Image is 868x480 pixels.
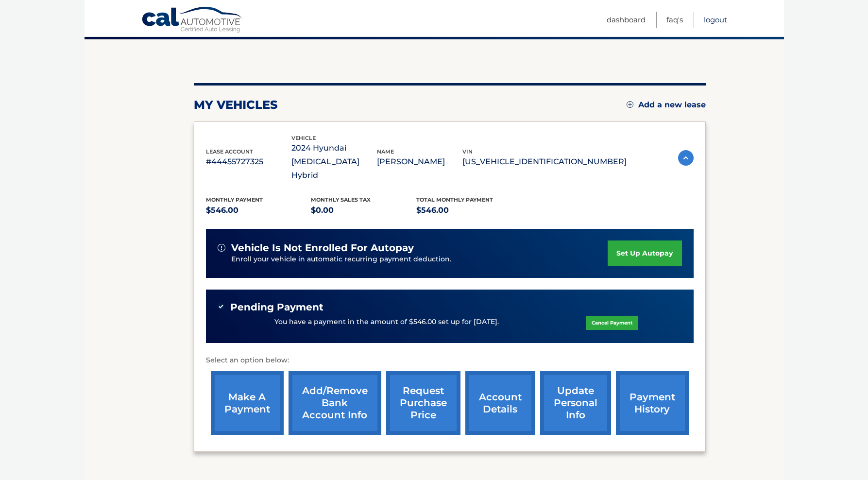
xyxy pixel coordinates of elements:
[607,12,646,28] a: Dashboard
[141,6,243,34] a: Cal Automotive
[231,254,608,265] p: Enroll your vehicle in automatic recurring payment deduction.
[462,155,627,169] p: [US_VEHICLE_IDENTIFICATION_NUMBER]
[206,355,694,366] p: Select an option below:
[291,141,377,182] p: 2024 Hyundai [MEDICAL_DATA] Hybrid
[666,12,683,28] a: FAQ's
[377,148,394,155] span: name
[231,242,414,254] span: vehicle is not enrolled for autopay
[274,317,499,327] p: You have a payment in the amount of $546.00 set up for [DATE].
[608,240,681,266] a: set up autopay
[616,371,689,435] a: payment history
[386,371,460,435] a: request purchase price
[218,303,224,310] img: check-green.svg
[218,244,225,252] img: alert-white.svg
[627,101,633,108] img: add.svg
[206,196,263,203] span: Monthly Payment
[291,135,316,141] span: vehicle
[211,371,284,435] a: make a payment
[206,148,253,155] span: lease account
[230,301,323,313] span: Pending Payment
[311,204,416,217] p: $0.00
[540,371,611,435] a: update personal info
[289,371,381,435] a: Add/Remove bank account info
[311,196,371,203] span: Monthly sales Tax
[416,196,493,203] span: Total Monthly Payment
[678,150,694,166] img: accordion-active.svg
[206,204,311,217] p: $546.00
[465,371,535,435] a: account details
[377,155,462,169] p: [PERSON_NAME]
[194,98,278,112] h2: my vehicles
[416,204,522,217] p: $546.00
[627,100,706,110] a: Add a new lease
[206,155,291,169] p: #44455727325
[462,148,473,155] span: vin
[586,316,638,330] a: Cancel Payment
[704,12,727,28] a: Logout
